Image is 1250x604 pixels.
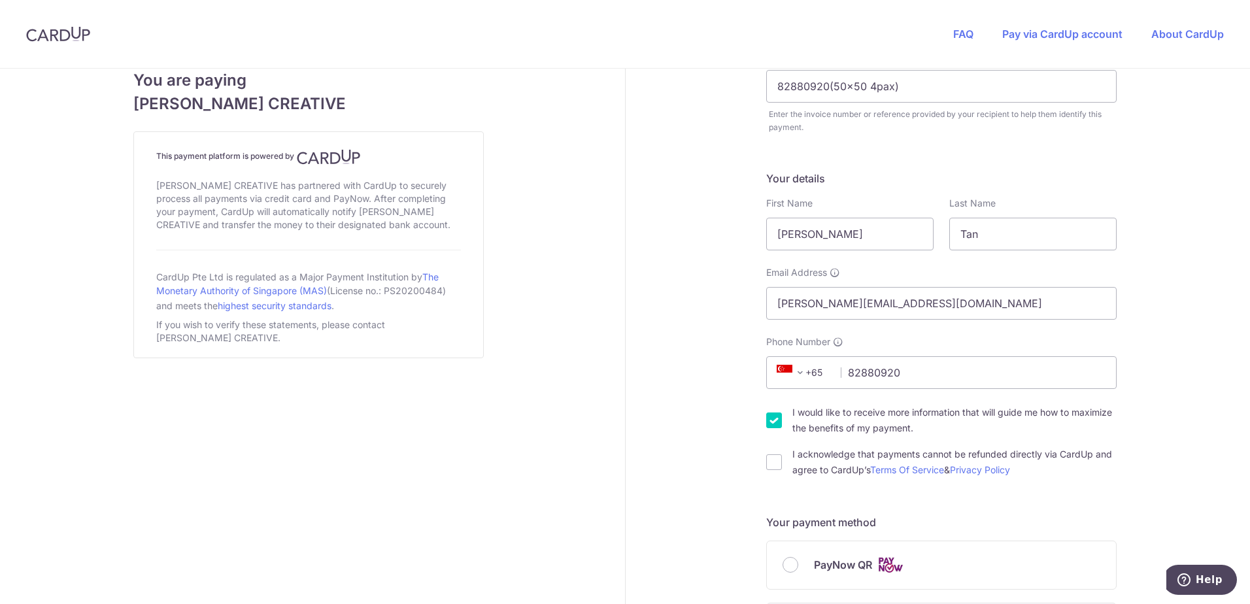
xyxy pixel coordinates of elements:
[949,218,1117,250] input: Last name
[156,176,461,234] div: [PERSON_NAME] CREATIVE has partnered with CardUp to securely process all payments via credit card...
[218,300,331,311] a: highest security standards
[133,69,484,92] span: You are paying
[773,365,832,380] span: +65
[766,171,1117,186] h5: Your details
[792,446,1117,478] label: I acknowledge that payments cannot be refunded directly via CardUp and agree to CardUp’s &
[156,149,461,165] h4: This payment platform is powered by
[766,514,1117,530] h5: Your payment method
[156,266,461,316] div: CardUp Pte Ltd is regulated as a Major Payment Institution by (License no.: PS20200484) and meets...
[766,197,813,210] label: First Name
[1151,27,1224,41] a: About CardUp
[766,266,827,279] span: Email Address
[1166,565,1237,597] iframe: Opens a widget where you can find more information
[26,26,90,42] img: CardUp
[877,557,904,573] img: Cards logo
[766,287,1117,320] input: Email address
[156,316,461,347] div: If you wish to verify these statements, please contact [PERSON_NAME] CREATIVE.
[949,197,996,210] label: Last Name
[953,27,973,41] a: FAQ
[766,335,830,348] span: Phone Number
[777,365,808,380] span: +65
[297,149,361,165] img: CardUp
[814,557,872,573] span: PayNow QR
[950,464,1010,475] a: Privacy Policy
[766,218,934,250] input: First name
[1002,27,1123,41] a: Pay via CardUp account
[870,464,944,475] a: Terms Of Service
[783,557,1100,573] div: PayNow QR Cards logo
[133,92,484,116] span: [PERSON_NAME] CREATIVE
[792,405,1117,436] label: I would like to receive more information that will guide me how to maximize the benefits of my pa...
[769,108,1117,134] div: Enter the invoice number or reference provided by your recipient to help them identify this payment.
